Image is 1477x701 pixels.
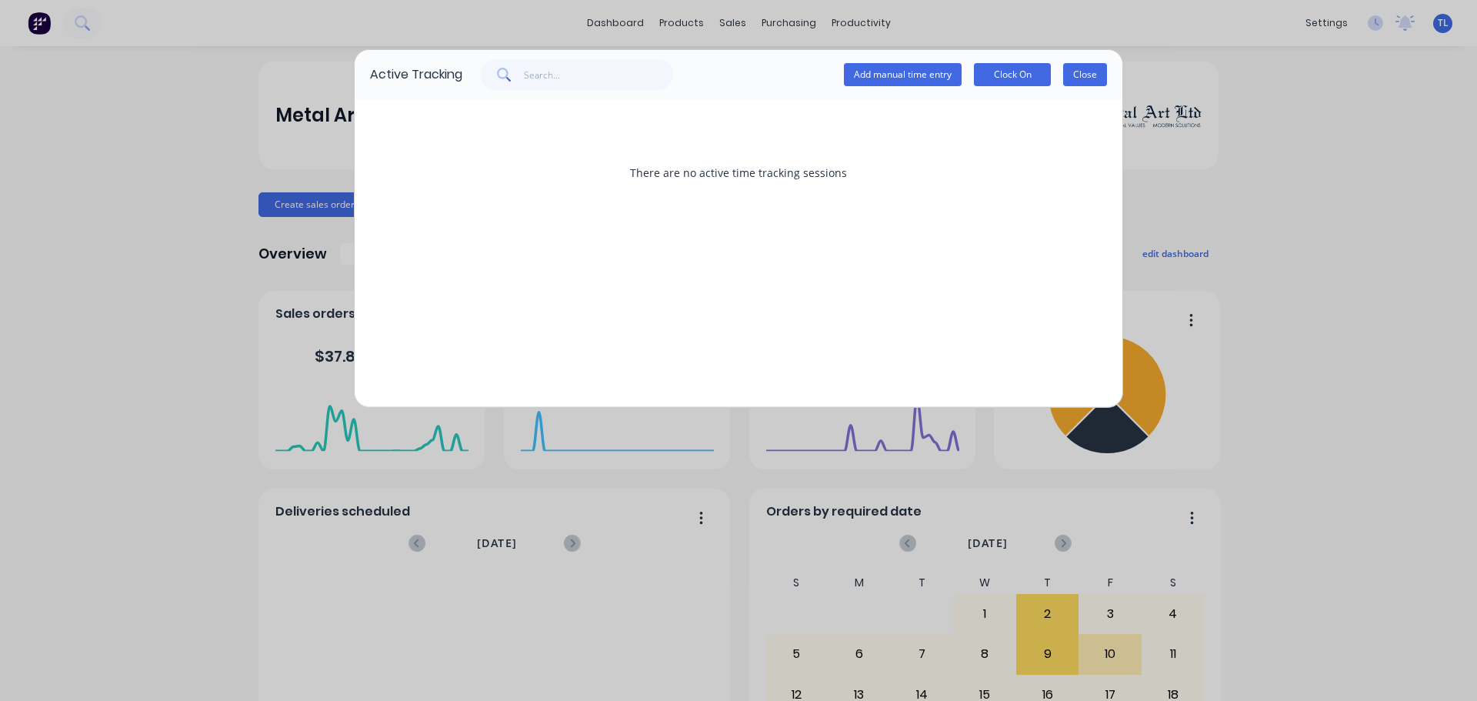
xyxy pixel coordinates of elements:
[524,59,674,90] input: Search...
[974,63,1051,86] button: Clock On
[1063,63,1107,86] button: Close
[844,63,962,86] button: Add manual time entry
[370,115,1107,230] div: There are no active time tracking sessions
[370,65,462,84] div: Active Tracking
